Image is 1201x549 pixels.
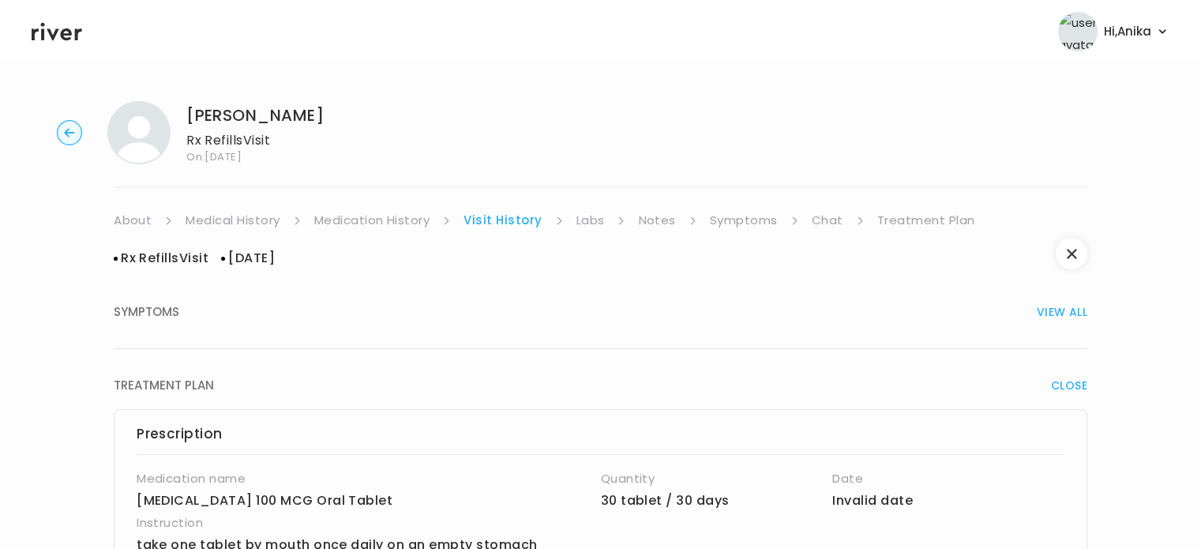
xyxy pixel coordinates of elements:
h4: Quantity [601,468,833,490]
h3: Prescription [137,423,1064,445]
span: TREATMENT PLAN [114,374,214,397]
h3: Rx Refills Visit [114,247,208,269]
a: Treatment Plan [877,209,975,231]
a: Labs [576,209,605,231]
span: CLOSE [1051,374,1087,397]
h4: Medication name [137,468,601,490]
p: [MEDICAL_DATA] 100 MCG Oral Tablet [137,490,601,512]
span: VIEW ALL [1037,301,1087,323]
img: LAUREN RODRIGUEZ [107,101,171,164]
a: Chat [812,209,843,231]
p: Rx Refills Visit [186,130,324,152]
h1: [PERSON_NAME] [186,104,324,126]
span: Hi, Anika [1104,21,1151,43]
span: [DATE] [221,247,275,269]
span: On: [DATE] [186,152,324,162]
h4: Instruction [137,512,910,534]
button: user avatarHi,Anika [1058,12,1169,51]
a: Medication History [314,209,430,231]
span: SYMPTOMS [114,301,179,323]
a: Notes [638,209,675,231]
h4: Date [832,468,1064,490]
p: Invalid date [832,490,1064,512]
a: Visit History [464,209,542,231]
button: SYMPTOMSVIEW ALL [114,276,1087,349]
img: user avatar [1058,12,1098,51]
a: Medical History [186,209,280,231]
a: About [114,209,152,231]
p: 30 tablet / 30 days [601,490,833,512]
button: TREATMENT PLANCLOSE [114,349,1087,422]
a: Symptoms [710,209,778,231]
